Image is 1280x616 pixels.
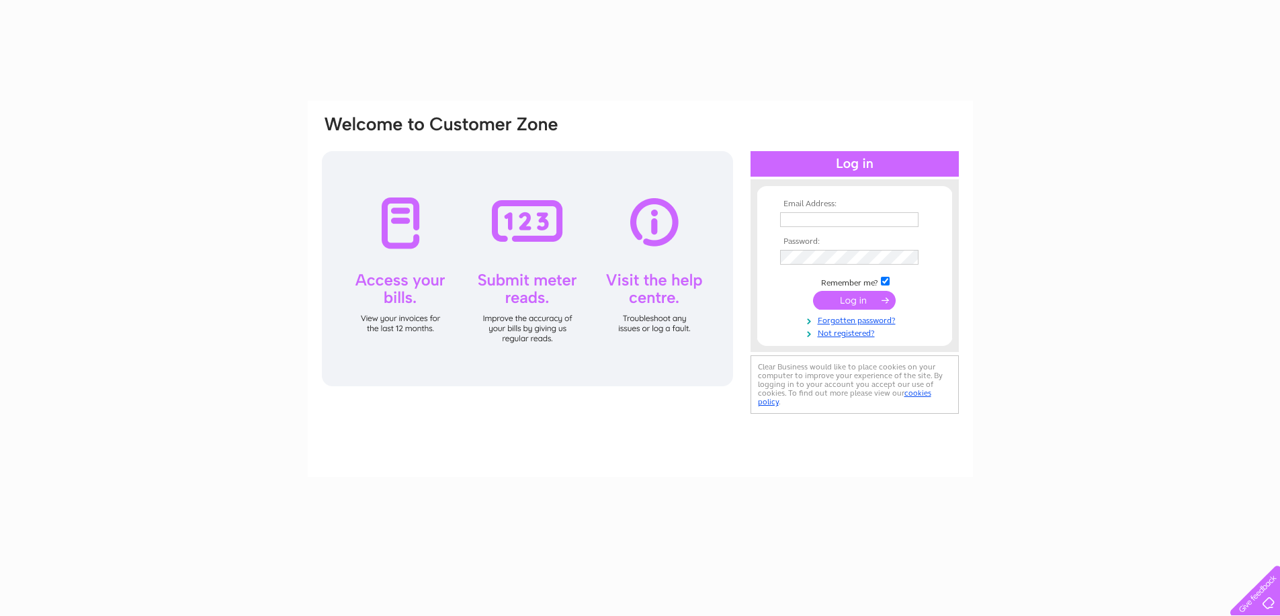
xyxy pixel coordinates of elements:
[777,200,933,209] th: Email Address:
[777,237,933,247] th: Password:
[751,355,959,414] div: Clear Business would like to place cookies on your computer to improve your experience of the sit...
[780,313,933,326] a: Forgotten password?
[780,326,933,339] a: Not registered?
[777,275,933,288] td: Remember me?
[813,291,896,310] input: Submit
[758,388,931,406] a: cookies policy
